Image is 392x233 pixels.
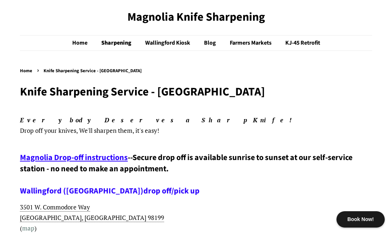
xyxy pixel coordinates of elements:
a: Magnolia Knife Sharpening [20,10,372,24]
span: Secure drop off is available sunrise to sunset at our self-service station - no need to make an a... [20,152,352,197]
div: Book Now! [336,211,385,228]
a: drop off/pick up [143,185,200,197]
a: KJ-45 Retrofit [280,36,320,50]
span: › [37,66,41,75]
span: Drop off your knives [20,126,76,135]
a: Farmers Markets [224,36,279,50]
h1: Knife Sharpening Service - [GEOGRAPHIC_DATA] [20,85,372,99]
a: Blog [199,36,223,50]
a: map [22,224,34,232]
a: Wallingford ([GEOGRAPHIC_DATA]) [20,185,143,197]
span: Knife Sharpening Service - [GEOGRAPHIC_DATA] [44,68,143,74]
span: -- [128,152,132,163]
a: Wallingford Kiosk [140,36,197,50]
em: Everybody Deserves a Sharp Knife! [20,116,298,124]
a: Home [20,68,34,74]
a: Sharpening [96,36,139,50]
a: Magnolia Drop-off instructions [20,152,128,163]
nav: breadcrumbs [20,67,372,75]
a: Home [72,36,95,50]
span: ( ) [20,203,164,232]
p: , We'll sharpen them, it's easy! [20,115,372,136]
